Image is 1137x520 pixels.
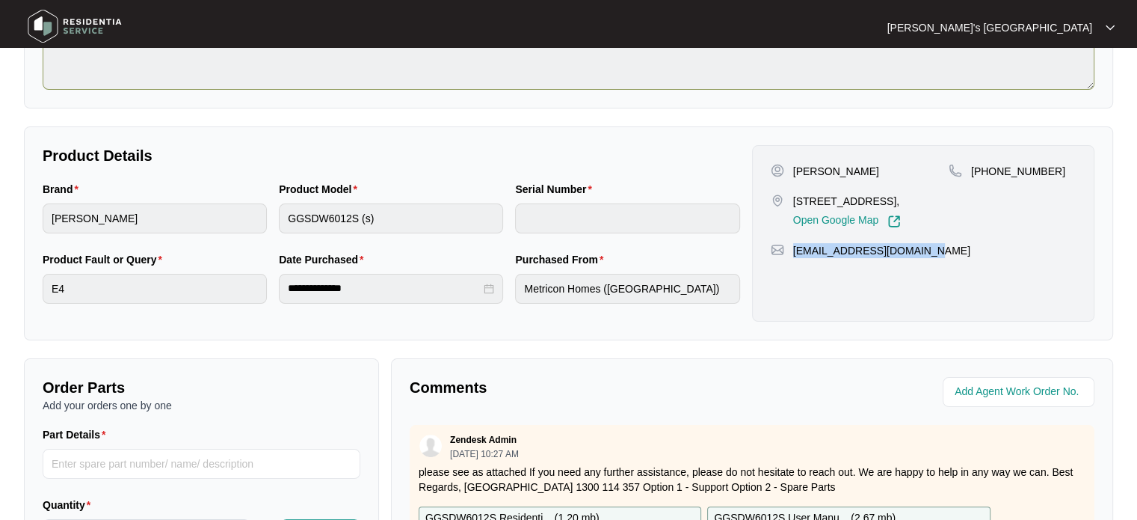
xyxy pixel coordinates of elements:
input: Part Details [43,449,360,479]
label: Part Details [43,427,112,442]
img: map-pin [771,194,784,207]
label: Date Purchased [279,252,369,267]
img: dropdown arrow [1106,24,1115,31]
p: [PHONE_NUMBER] [971,164,1065,179]
p: Order Parts [43,377,360,398]
input: Product Fault or Query [43,274,267,304]
p: [EMAIL_ADDRESS][DOMAIN_NAME] [793,243,970,258]
p: Comments [410,377,742,398]
img: user.svg [419,435,442,457]
p: Product Details [43,145,740,166]
p: [STREET_ADDRESS], [793,194,901,209]
img: map-pin [949,164,962,177]
img: map-pin [771,243,784,257]
input: Purchased From [515,274,739,304]
p: please see as attached If you need any further assistance, please do not hesitate to reach out. W... [419,465,1085,495]
a: Open Google Map [793,215,901,228]
label: Product Fault or Query [43,252,168,267]
p: [DATE] 10:27 AM [450,450,519,459]
input: Serial Number [515,204,739,233]
label: Quantity [43,498,96,513]
img: Link-External [887,215,901,228]
label: Product Model [279,182,363,197]
input: Brand [43,204,267,233]
p: [PERSON_NAME] [793,164,879,179]
p: Zendesk Admin [450,434,517,446]
img: residentia service logo [22,4,127,49]
label: Brand [43,182,84,197]
img: user-pin [771,164,784,177]
input: Date Purchased [288,281,481,296]
p: Add your orders one by one [43,398,360,413]
p: [PERSON_NAME]'s [GEOGRAPHIC_DATA] [887,20,1092,35]
input: Add Agent Work Order No. [955,383,1085,401]
label: Purchased From [515,252,609,267]
input: Product Model [279,204,503,233]
label: Serial Number [515,182,597,197]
